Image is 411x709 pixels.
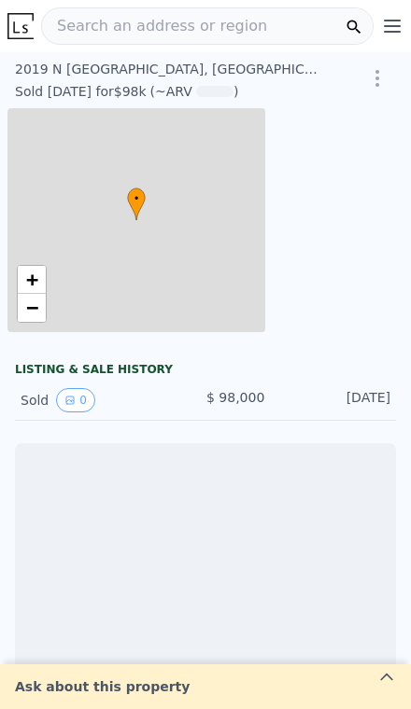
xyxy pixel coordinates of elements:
[359,60,396,97] button: Show Options
[15,82,147,101] div: Sold [DATE] for $98k
[26,296,38,319] span: −
[4,677,201,696] div: Ask about this property
[127,190,146,207] span: •
[206,390,264,405] span: $ 98,000
[18,294,46,322] a: Zoom out
[26,268,38,291] span: +
[127,188,146,220] div: •
[7,13,34,39] img: Lotside
[21,388,139,412] div: Sold
[56,388,95,412] button: View historical data
[18,266,46,294] a: Zoom in
[15,60,318,78] div: 2019 N [GEOGRAPHIC_DATA] , [GEOGRAPHIC_DATA] , WA 98133
[42,15,267,37] span: Search an address or region
[272,388,390,412] div: [DATE]
[15,362,396,381] div: LISTING & SALE HISTORY
[147,82,239,101] div: (~ARV )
